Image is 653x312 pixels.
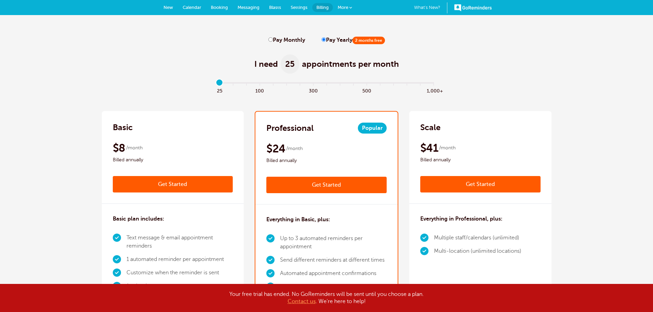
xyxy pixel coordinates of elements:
[269,5,281,10] span: Blasts
[420,156,541,164] span: Billed annually
[211,5,228,10] span: Booking
[420,122,440,133] h2: Scale
[434,245,521,258] li: Multi-location (unlimited locations)
[352,37,385,44] span: 2 months free
[358,123,387,134] span: Popular
[268,37,305,43] label: Pay Monthly
[253,86,266,94] span: 100
[266,157,387,165] span: Billed annually
[266,123,314,134] h2: Professional
[427,86,440,94] span: 1,000+
[266,215,330,224] h3: Everything in Basic, plus:
[288,298,316,304] a: Contact us
[238,5,259,10] span: Messaging
[155,291,498,305] div: Your free trial has ended. No GoReminders will be sent until you choose a plan. . We're here to h...
[183,5,201,10] span: Calendar
[302,59,399,70] span: appointments per month
[268,37,273,42] input: Pay Monthly
[420,176,541,192] a: Get Started
[280,267,387,280] li: Automated appointment confirmations
[322,37,326,42] input: Pay Yearly2 months free
[126,266,233,279] li: Customize when the reminder is sent
[126,144,143,152] span: /month
[312,3,333,12] a: Billing
[266,177,387,193] a: Get Started
[126,231,233,253] li: Text message & email appointment reminders
[266,142,285,155] span: $24
[420,215,503,223] h3: Everything in Professional, plus:
[113,215,164,223] h3: Basic plan includes:
[280,253,387,267] li: Send different reminders at different times
[281,54,299,74] span: 25
[280,232,387,253] li: Up to 3 automated reminders per appointment
[306,86,320,94] span: 300
[113,176,233,192] a: Get Started
[113,122,133,133] h2: Basic
[213,86,226,94] span: 25
[291,5,307,10] span: Settings
[164,5,173,10] span: New
[126,253,233,266] li: 1 automated reminder per appointment
[439,144,456,152] span: /month
[126,279,233,293] li: 1 calendar
[113,141,125,155] span: $8
[254,59,278,70] span: I need
[414,2,447,13] a: What's New?
[113,156,233,164] span: Billed annually
[338,5,348,10] span: More
[280,280,387,294] li: Multiple timezones
[316,5,329,10] span: Billing
[420,141,438,155] span: $41
[286,145,303,153] span: /month
[322,37,385,43] label: Pay Yearly
[360,86,373,94] span: 500
[434,231,521,245] li: Multiple staff/calendars (unlimited)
